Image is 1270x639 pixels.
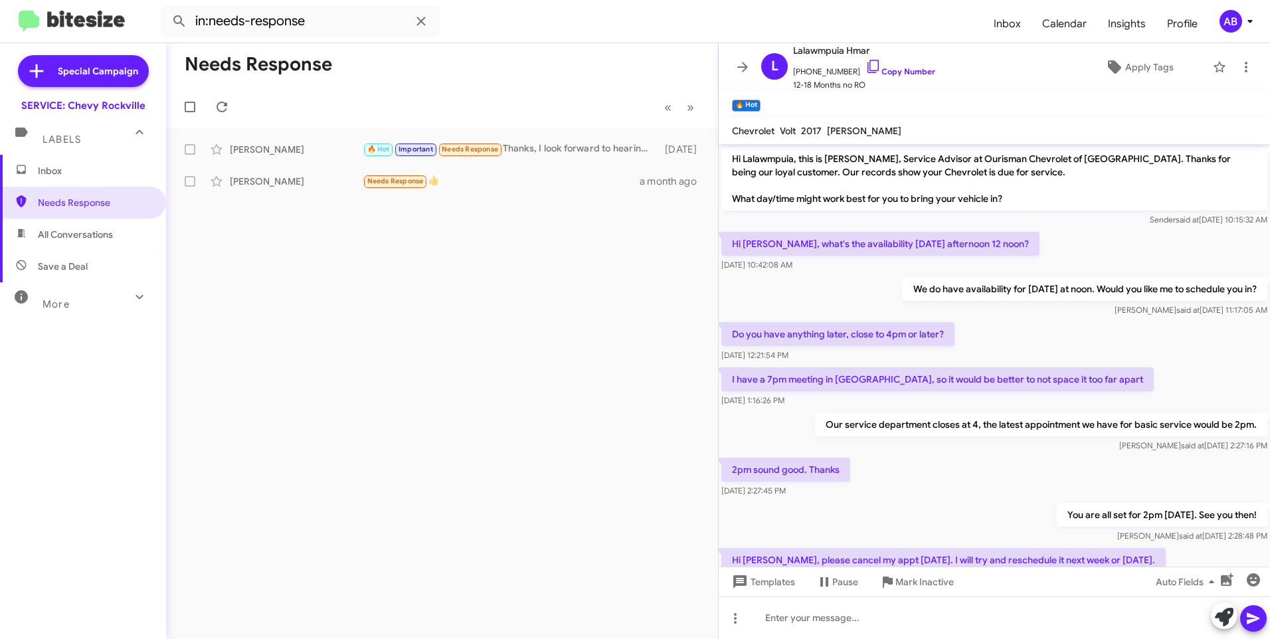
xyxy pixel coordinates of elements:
[679,94,702,121] button: Next
[827,125,901,137] span: [PERSON_NAME]
[869,570,964,594] button: Mark Inactive
[1117,531,1267,541] span: [PERSON_NAME] [DATE] 2:28:48 PM
[983,5,1032,43] a: Inbox
[1097,5,1156,43] a: Insights
[721,322,954,346] p: Do you have anything later, close to 4pm or later?
[801,125,822,137] span: 2017
[719,570,806,594] button: Templates
[732,100,761,112] small: 🔥 Hot
[1176,305,1200,315] span: said at
[656,94,680,121] button: Previous
[1115,305,1267,315] span: [PERSON_NAME] [DATE] 11:17:05 AM
[1179,531,1202,541] span: said at
[721,232,1040,256] p: Hi [PERSON_NAME], what's the availability [DATE] afternoon 12 noon?
[729,570,795,594] span: Templates
[721,486,786,496] span: [DATE] 2:27:45 PM
[367,145,390,153] span: 🔥 Hot
[687,99,694,116] span: »
[161,5,440,37] input: Search
[185,54,332,75] h1: Needs Response
[38,164,151,177] span: Inbox
[865,66,935,76] a: Copy Number
[659,143,707,156] div: [DATE]
[1119,440,1267,450] span: [PERSON_NAME] [DATE] 2:27:16 PM
[1125,55,1174,79] span: Apply Tags
[38,196,151,209] span: Needs Response
[721,367,1154,391] p: I have a 7pm meeting in [GEOGRAPHIC_DATA], so it would be better to not space it too far apart
[721,548,1166,572] p: Hi [PERSON_NAME], please cancel my appt [DATE]. I will try and reschedule it next week or [DATE].
[657,94,702,121] nav: Page navigation example
[1208,10,1255,33] button: AB
[1220,10,1242,33] div: AB
[771,56,778,77] span: L
[793,78,935,92] span: 12-18 Months no RO
[903,277,1267,301] p: We do have availability for [DATE] at noon. Would you like me to schedule you in?
[832,570,858,594] span: Pause
[1156,5,1208,43] a: Profile
[780,125,796,137] span: Volt
[399,145,433,153] span: Important
[732,125,774,137] span: Chevrolet
[721,395,784,405] span: [DATE] 1:16:26 PM
[793,58,935,78] span: [PHONE_NUMBER]
[58,64,138,78] span: Special Campaign
[363,141,659,157] div: Thanks, I look forward to hearing from them.
[815,412,1267,436] p: Our service department closes at 4, the latest appointment we have for basic service would be 2pm.
[43,298,70,310] span: More
[721,147,1267,211] p: Hi Lalawmpuia, this is [PERSON_NAME], Service Advisor at Ourisman Chevrolet of [GEOGRAPHIC_DATA]....
[38,260,88,273] span: Save a Deal
[640,175,707,188] div: a month ago
[442,145,498,153] span: Needs Response
[721,260,792,270] span: [DATE] 10:42:08 AM
[38,228,113,241] span: All Conversations
[230,143,363,156] div: [PERSON_NAME]
[1176,215,1199,225] span: said at
[367,177,424,185] span: Needs Response
[1145,570,1230,594] button: Auto Fields
[1071,55,1206,79] button: Apply Tags
[806,570,869,594] button: Pause
[664,99,672,116] span: «
[21,99,145,112] div: SERVICE: Chevy Rockville
[18,55,149,87] a: Special Campaign
[721,350,788,360] span: [DATE] 12:21:54 PM
[230,175,363,188] div: [PERSON_NAME]
[1156,570,1220,594] span: Auto Fields
[1181,440,1204,450] span: said at
[1032,5,1097,43] a: Calendar
[1057,503,1267,527] p: You are all set for 2pm [DATE]. See you then!
[1150,215,1267,225] span: Sender [DATE] 10:15:32 AM
[721,458,850,482] p: 2pm sound good. Thanks
[363,173,640,189] div: 👍
[793,43,935,58] span: Lalawmpuia Hmar
[895,570,954,594] span: Mark Inactive
[43,134,81,145] span: Labels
